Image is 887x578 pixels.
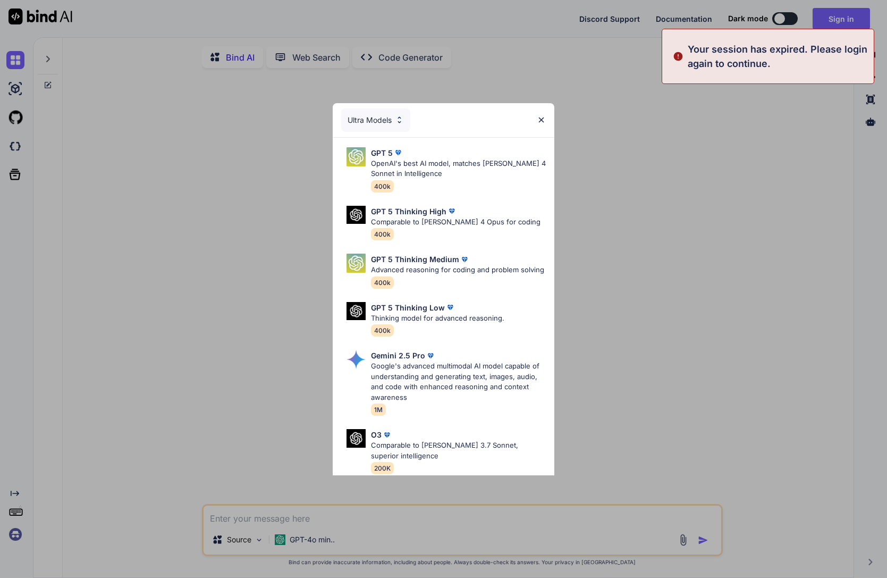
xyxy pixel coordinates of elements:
img: close [537,115,546,124]
span: 400k [371,324,394,337]
p: Comparable to [PERSON_NAME] 4 Opus for coding [371,217,540,228]
img: Pick Models [347,254,366,273]
img: Pick Models [347,429,366,448]
span: 400k [371,228,394,240]
span: 1M [371,404,386,416]
span: 200K [371,462,394,474]
p: Thinking model for advanced reasoning. [371,313,504,324]
p: Comparable to [PERSON_NAME] 3.7 Sonnet, superior intelligence [371,440,546,461]
p: GPT 5 Thinking Medium [371,254,459,265]
p: GPT 5 [371,147,393,158]
p: Advanced reasoning for coding and problem solving [371,265,544,275]
img: alert [673,42,683,71]
span: 400k [371,277,394,289]
img: Pick Models [347,147,366,166]
div: Ultra Models [341,108,410,132]
img: premium [382,430,392,440]
p: Google's advanced multimodal AI model capable of understanding and generating text, images, audio... [371,361,546,403]
img: Pick Models [347,350,366,369]
img: Pick Models [395,115,404,124]
img: Pick Models [347,302,366,321]
p: GPT 5 Thinking High [371,206,446,217]
img: premium [459,254,470,265]
p: Your session has expired. Please login again to continue. [688,42,867,71]
p: OpenAI's best AI model, matches [PERSON_NAME] 4 Sonnet in Intelligence [371,158,546,179]
p: Gemini 2.5 Pro [371,350,425,361]
img: premium [446,206,457,216]
img: premium [393,147,403,158]
p: GPT 5 Thinking Low [371,302,445,313]
img: Pick Models [347,206,366,224]
img: premium [445,302,455,313]
span: 400k [371,180,394,192]
img: premium [425,350,436,361]
p: O3 [371,429,382,440]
